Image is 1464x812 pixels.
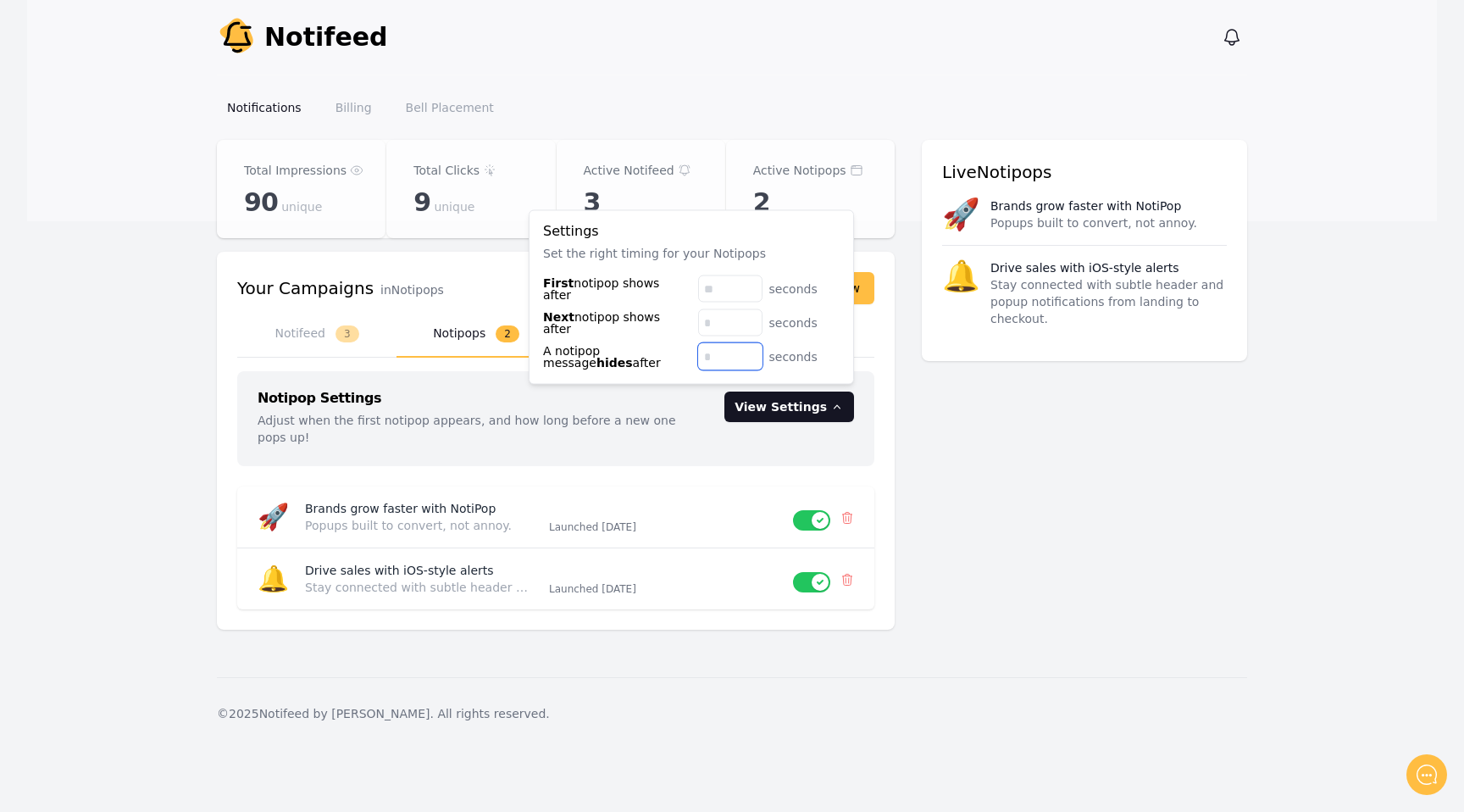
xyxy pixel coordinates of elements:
[549,582,779,596] p: Launched
[264,578,287,592] g: />
[380,281,444,298] p: in Notipops
[543,345,685,369] label: A notipop message after
[305,517,529,534] p: Popups built to convert, not annoy.
[51,54,318,88] h2: Don't see Notifeed in your header? Let me know and I'll set it up! ✅
[258,564,289,593] span: 🔔
[990,259,1179,276] p: Drive sales with iOS-style alerts
[549,520,779,534] p: Launched
[217,17,388,58] a: Notifeed
[244,187,278,218] span: 90
[281,198,322,215] span: unique
[584,187,601,218] span: 3
[990,214,1197,231] p: Popups built to convert, not annoy.
[942,160,1227,184] h3: Live Notipops
[217,707,434,720] span: © 2025 Notifeed by [PERSON_NAME].
[305,562,535,579] p: Drive sales with iOS-style alerts
[237,311,874,358] nav: Tabs
[543,311,685,335] label: notipop shows after
[217,92,312,123] a: Notifications
[496,325,519,342] span: 2
[396,92,504,123] a: Bell Placement
[258,502,289,531] span: 🚀
[413,160,480,181] p: Total Clicks
[269,581,283,590] tspan: GIF
[258,563,294,610] button: />GIF
[68,104,209,121] h4: Typically replies within a day .
[141,544,214,555] span: We run on Gist
[325,92,382,123] a: Billing
[543,276,574,290] span: First
[51,21,318,46] h1: Notifeed
[305,579,529,596] p: Stay connected with subtle header and popup notifications from landing to checkout.
[258,392,704,405] h3: Notipop Settings
[396,311,556,358] button: Notipops2
[437,707,549,720] span: All rights reserved.
[990,197,1181,214] p: Brands grow faster with NotiPop
[413,187,430,218] span: 9
[753,187,770,218] span: 2
[543,225,840,238] h4: Settings
[217,17,258,58] img: Your Company
[584,160,674,181] p: Active Notifeed
[237,311,396,358] button: Notifeed3
[942,197,980,231] span: 🚀
[244,160,347,181] p: Total Impressions
[434,198,474,215] span: unique
[596,356,633,370] span: hides
[543,310,574,324] span: Next
[1406,754,1447,795] iframe: gist-messenger-bubble-iframe
[753,160,846,181] p: Active Notipops
[543,245,840,262] p: Set the right timing for your Notipops
[724,392,854,422] button: View Settings
[990,276,1227,327] p: Stay connected with subtle header and popup notifications from landing to checkout.
[602,521,636,533] time: 2025-08-19T15:50:37.141Z
[335,325,359,342] span: 3
[942,259,980,327] span: 🔔
[237,276,374,300] h3: Your Campaigns
[264,22,388,53] span: Notifeed
[543,277,685,301] label: notipop shows after
[305,500,535,517] p: Brands grow faster with NotiPop
[258,412,704,446] p: Adjust when the first notipop appears, and how long before a new one pops up!
[602,583,636,595] time: 2025-06-23T20:01:08.023Z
